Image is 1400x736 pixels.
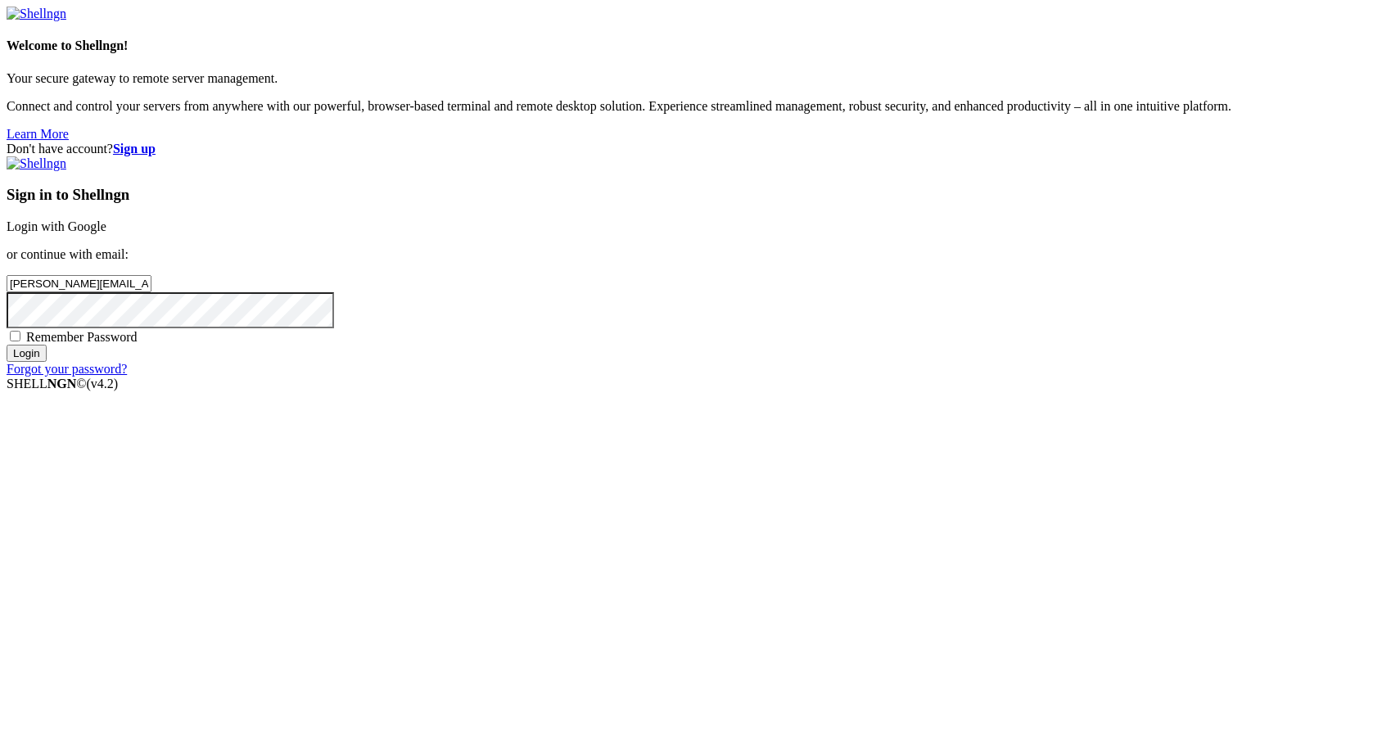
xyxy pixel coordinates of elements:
[26,330,138,344] span: Remember Password
[7,156,66,171] img: Shellngn
[113,142,156,156] a: Sign up
[10,331,20,341] input: Remember Password
[7,38,1393,53] h4: Welcome to Shellngn!
[7,247,1393,262] p: or continue with email:
[7,99,1393,114] p: Connect and control your servers from anywhere with our powerful, browser-based terminal and remo...
[7,362,127,376] a: Forgot your password?
[7,127,69,141] a: Learn More
[7,219,106,233] a: Login with Google
[7,7,66,21] img: Shellngn
[7,71,1393,86] p: Your secure gateway to remote server management.
[7,142,1393,156] div: Don't have account?
[47,377,77,391] b: NGN
[7,186,1393,204] h3: Sign in to Shellngn
[7,377,118,391] span: SHELL ©
[87,377,119,391] span: 4.2.0
[7,345,47,362] input: Login
[7,275,151,292] input: Email address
